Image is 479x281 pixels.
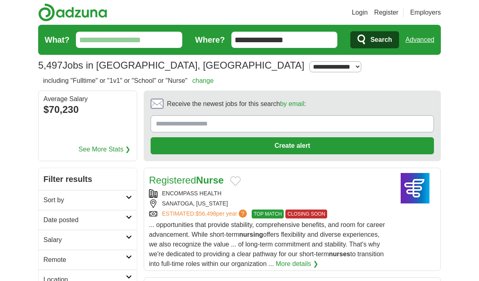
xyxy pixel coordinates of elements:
h2: Date posted [43,215,126,225]
button: Create alert [151,137,434,154]
button: Search [350,31,399,48]
a: Remote [39,250,137,270]
strong: nurses [329,251,350,257]
img: Encompass Health logo [395,173,436,203]
a: by email [280,100,304,107]
span: Search [370,32,392,48]
a: More details ❯ [276,259,318,269]
a: RegisteredNurse [149,175,224,186]
label: What? [45,34,69,46]
a: Advanced [406,32,434,48]
h2: Salary [43,235,126,245]
div: Average Salary [43,96,132,102]
span: TOP MATCH [252,210,284,218]
span: Receive the newest jobs for this search : [167,99,306,109]
a: ESTIMATED:$56,498per year? [162,210,248,218]
span: 5,497 [38,58,63,73]
a: See More Stats ❯ [79,145,131,154]
h2: including "Fulltime" or "1v1" or "School" or "Nurse" [43,76,214,86]
strong: nursing [239,231,263,238]
button: Add to favorite jobs [230,176,241,186]
span: ... opportunities that provide stability, comprehensive benefits, and room for career advancement... [149,221,385,267]
h2: Sort by [43,195,126,205]
a: change [192,77,214,84]
a: Register [374,8,399,17]
h2: Filter results [39,168,137,190]
h2: Remote [43,255,126,265]
a: Date posted [39,210,137,230]
h1: Jobs in [GEOGRAPHIC_DATA], [GEOGRAPHIC_DATA] [38,60,304,71]
a: ENCOMPASS HEALTH [162,190,222,197]
label: Where? [195,34,225,46]
a: Employers [410,8,441,17]
div: $70,230 [43,102,132,117]
span: CLOSING SOON [285,210,327,218]
span: $56,498 [196,210,216,217]
a: Salary [39,230,137,250]
a: Sort by [39,190,137,210]
strong: Nurse [196,175,224,186]
span: ? [239,210,247,218]
img: Adzuna logo [38,3,107,22]
div: SANATOGA, [US_STATE] [149,199,388,208]
a: Login [352,8,368,17]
